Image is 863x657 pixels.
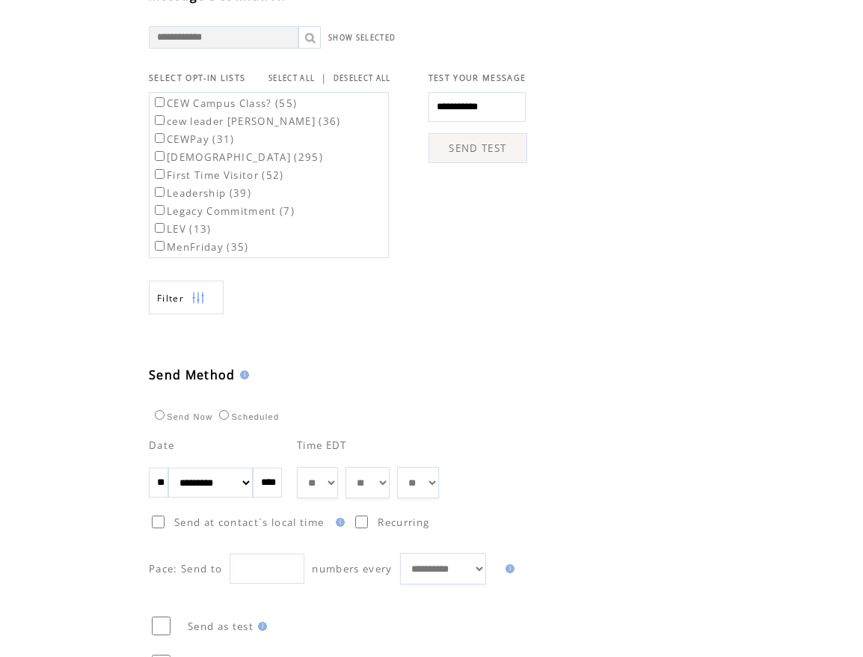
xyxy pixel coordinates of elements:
[155,151,165,161] input: [DEMOGRAPHIC_DATA] (295)
[155,205,165,215] input: Legacy Commitment (7)
[149,281,224,314] a: Filter
[236,370,249,379] img: help.gif
[155,169,165,179] input: First Time Visitor (52)
[191,281,205,315] img: filters.png
[149,367,236,383] span: Send Method
[152,204,295,218] label: Legacy Commitment (7)
[174,516,324,529] span: Send at contact`s local time
[297,438,347,452] span: Time EDT
[157,292,184,305] span: Show filters
[152,168,284,182] label: First Time Visitor (52)
[155,410,165,420] input: Send Now
[429,73,526,83] span: TEST YOUR MESSAGE
[219,410,229,420] input: Scheduled
[188,620,254,633] span: Send as test
[152,132,235,146] label: CEWPay (31)
[331,518,345,527] img: help.gif
[152,150,323,164] label: [DEMOGRAPHIC_DATA] (295)
[328,33,396,43] a: SHOW SELECTED
[155,115,165,125] input: cew leader [PERSON_NAME] (36)
[268,73,315,83] a: SELECT ALL
[312,562,392,575] span: numbers every
[152,240,249,254] label: MenFriday (35)
[429,133,527,163] a: SEND TEST
[155,223,165,233] input: LEV (13)
[155,133,165,143] input: CEWPay (31)
[378,516,429,529] span: Recurring
[151,412,212,421] label: Send Now
[215,412,279,421] label: Scheduled
[501,564,515,573] img: help.gif
[149,562,222,575] span: Pace: Send to
[149,73,245,83] span: SELECT OPT-IN LISTS
[334,73,391,83] a: DESELECT ALL
[152,222,212,236] label: LEV (13)
[152,186,251,200] label: Leadership (39)
[155,241,165,251] input: MenFriday (35)
[152,114,341,128] label: cew leader [PERSON_NAME] (36)
[155,97,165,107] input: CEW Campus Class? (55)
[149,438,174,452] span: Date
[321,71,327,85] span: |
[155,187,165,197] input: Leadership (39)
[254,622,267,631] img: help.gif
[152,97,297,110] label: CEW Campus Class? (55)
